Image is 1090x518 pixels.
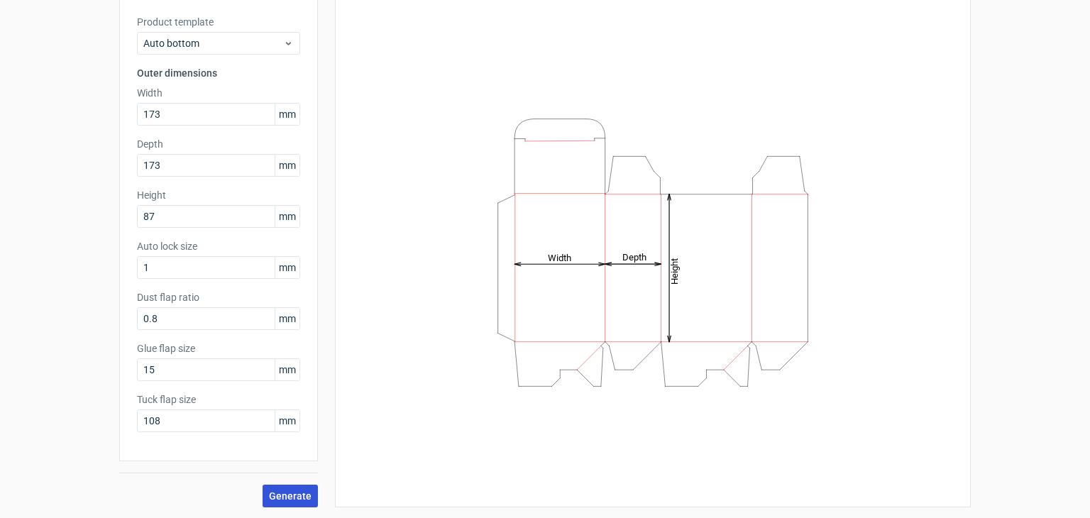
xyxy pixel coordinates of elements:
label: Width [137,86,300,100]
span: mm [275,359,299,380]
span: mm [275,308,299,329]
tspan: Depth [622,252,646,263]
span: mm [275,104,299,125]
span: mm [275,410,299,431]
span: mm [275,155,299,176]
label: Dust flap ratio [137,290,300,304]
tspan: Width [548,252,571,263]
span: mm [275,257,299,278]
h3: Outer dimensions [137,66,300,80]
button: Generate [263,485,318,507]
label: Auto lock size [137,239,300,253]
label: Height [137,188,300,202]
label: Product template [137,15,300,29]
label: Tuck flap size [137,392,300,407]
span: Generate [269,491,312,501]
label: Depth [137,137,300,151]
span: mm [275,206,299,227]
span: Auto bottom [143,36,283,50]
label: Glue flap size [137,341,300,356]
tspan: Height [669,258,680,284]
